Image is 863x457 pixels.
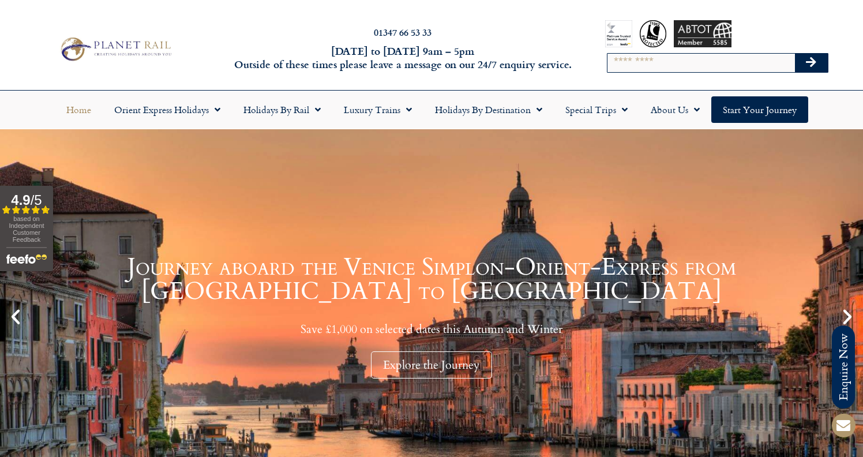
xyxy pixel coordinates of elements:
[795,54,828,72] button: Search
[639,96,711,123] a: About Us
[711,96,808,123] a: Start your Journey
[423,96,554,123] a: Holidays by Destination
[6,96,857,123] nav: Menu
[103,96,232,123] a: Orient Express Holidays
[233,44,572,72] h6: [DATE] to [DATE] 9am – 5pm Outside of these times please leave a message on our 24/7 enquiry serv...
[55,96,103,123] a: Home
[6,307,25,327] div: Previous slide
[838,307,857,327] div: Next slide
[29,322,834,336] p: Save £1,000 on selected dates this Autumn and Winter
[371,351,492,379] div: Explore the Journey
[56,35,174,63] img: Planet Rail Train Holidays Logo
[374,25,431,39] a: 01347 66 53 33
[29,255,834,304] h1: Journey aboard the Venice Simplon-Orient-Express from [GEOGRAPHIC_DATA] to [GEOGRAPHIC_DATA]
[332,96,423,123] a: Luxury Trains
[554,96,639,123] a: Special Trips
[232,96,332,123] a: Holidays by Rail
